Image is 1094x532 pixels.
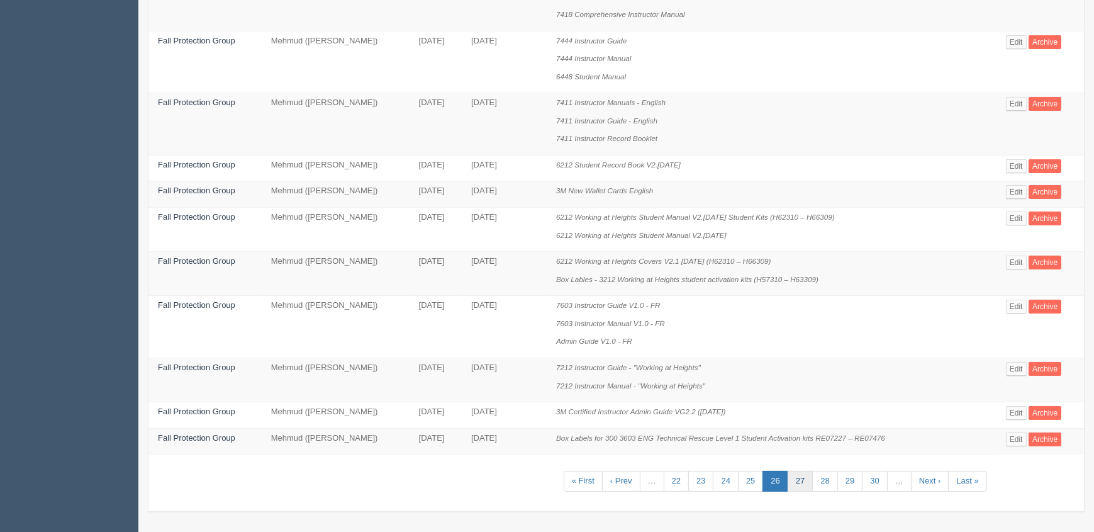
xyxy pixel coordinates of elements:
[556,186,653,195] i: 3M New Wallet Cards English
[158,212,235,222] a: Fall Protection Group
[262,93,410,156] td: Mehmud ([PERSON_NAME])
[410,402,462,429] td: [DATE]
[262,296,410,358] td: Mehmud ([PERSON_NAME])
[556,72,626,81] i: 6448 Student Manual
[602,471,640,492] a: ‹ Prev
[462,358,547,402] td: [DATE]
[556,231,727,239] i: 6212 Working at Heights Student Manual V2.[DATE]
[462,428,547,455] td: [DATE]
[462,252,547,296] td: [DATE]
[1006,212,1027,225] a: Edit
[837,471,862,492] a: 29
[556,275,818,283] i: Box Lables - 3212 Working at Heights student activation kits (H57310 – H63309)
[410,31,462,93] td: [DATE]
[812,471,837,492] a: 28
[556,301,661,309] i: 7603 Instructor Guide V1.0 - FR
[262,31,410,93] td: Mehmud ([PERSON_NAME])
[462,181,547,208] td: [DATE]
[158,160,235,169] a: Fall Protection Group
[462,402,547,429] td: [DATE]
[1006,362,1027,376] a: Edit
[1029,300,1061,314] a: Archive
[1006,406,1027,420] a: Edit
[556,319,665,327] i: 7603 Instructor Manual V1.0 - FR
[564,471,603,492] a: « First
[556,257,771,265] i: 6212 Working at Heights Covers V2.1 [DATE] (H62310 – H66309)
[158,433,235,443] a: Fall Protection Group
[158,363,235,372] a: Fall Protection Group
[788,471,813,492] a: 27
[410,358,462,402] td: [DATE]
[556,116,657,125] i: 7411 Instructor Guide - English
[262,252,410,296] td: Mehmud ([PERSON_NAME])
[1006,300,1027,314] a: Edit
[1006,433,1027,446] a: Edit
[556,434,885,442] i: Box Labels for 300 3603 ENG Technical Rescue Level 1 Student Activation kits RE07227 – RE07476
[262,155,410,181] td: Mehmud ([PERSON_NAME])
[762,471,788,492] a: 26
[1029,433,1061,446] a: Archive
[410,93,462,156] td: [DATE]
[1029,406,1061,420] a: Archive
[911,471,949,492] a: Next ›
[738,471,763,492] a: 25
[410,208,462,252] td: [DATE]
[688,471,713,492] a: 23
[1006,256,1027,269] a: Edit
[410,428,462,455] td: [DATE]
[1029,159,1061,173] a: Archive
[1029,256,1061,269] a: Archive
[948,471,986,492] a: Last »
[640,471,664,492] a: …
[462,208,547,252] td: [DATE]
[158,36,235,45] a: Fall Protection Group
[410,181,462,208] td: [DATE]
[1006,97,1027,111] a: Edit
[713,471,738,492] a: 24
[556,161,681,169] i: 6212 Student Record Book V2.[DATE]
[262,208,410,252] td: Mehmud ([PERSON_NAME])
[158,186,235,195] a: Fall Protection Group
[556,407,726,416] i: 3M Certified Instructor Admin Guide VG2.2 ([DATE])
[462,155,547,181] td: [DATE]
[556,213,835,221] i: 6212 Working at Heights Student Manual V2.[DATE] Student Kits (H62310 – H66309)
[158,98,235,107] a: Fall Protection Group
[262,402,410,429] td: Mehmud ([PERSON_NAME])
[1029,362,1061,376] a: Archive
[862,471,887,492] a: 30
[410,155,462,181] td: [DATE]
[462,93,547,156] td: [DATE]
[556,37,627,45] i: 7444 Instructor Guide
[1029,185,1061,199] a: Archive
[887,471,912,492] a: …
[158,407,235,416] a: Fall Protection Group
[556,382,705,390] i: 7212 Instructor Manual - "Working at Heights"
[1006,185,1027,199] a: Edit
[262,181,410,208] td: Mehmud ([PERSON_NAME])
[158,256,235,266] a: Fall Protection Group
[556,134,657,142] i: 7411 Instructor Record Booklet
[556,10,685,18] i: 7418 Comprehensive Instructor Manual
[262,358,410,402] td: Mehmud ([PERSON_NAME])
[462,31,547,93] td: [DATE]
[664,471,689,492] a: 22
[1029,97,1061,111] a: Archive
[556,337,632,345] i: Admin Guide V1.0 - FR
[158,300,235,310] a: Fall Protection Group
[262,428,410,455] td: Mehmud ([PERSON_NAME])
[1029,35,1061,49] a: Archive
[1029,212,1061,225] a: Archive
[556,363,701,371] i: 7212 Instructor Guide - "Working at Heights"
[556,98,666,106] i: 7411 Instructor Manuals - English
[462,296,547,358] td: [DATE]
[1006,35,1027,49] a: Edit
[410,296,462,358] td: [DATE]
[1006,159,1027,173] a: Edit
[410,252,462,296] td: [DATE]
[556,54,632,62] i: 7444 Instructor Manual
